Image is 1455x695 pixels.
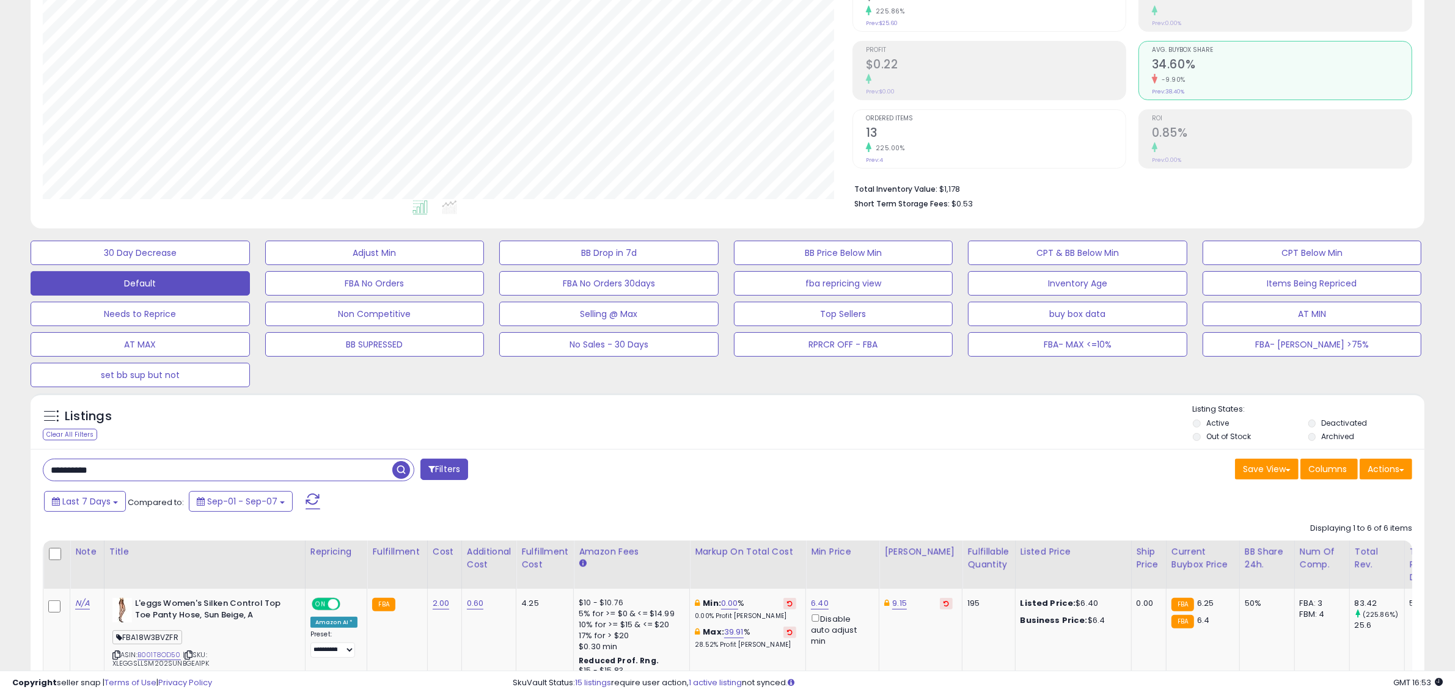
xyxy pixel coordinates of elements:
[499,332,719,357] button: No Sales - 30 Days
[695,612,796,620] p: 0.00% Profit [PERSON_NAME]
[866,20,898,27] small: Prev: $25.60
[579,608,680,619] div: 5% for >= $0 & <= $14.99
[854,198,950,209] b: Short Term Storage Fees:
[467,597,484,609] a: 0.60
[968,271,1187,296] button: Inventory Age
[1021,598,1122,609] div: $6.40
[1152,115,1412,122] span: ROI
[109,545,300,558] div: Title
[579,545,684,558] div: Amazon Fees
[310,617,358,628] div: Amazon AI *
[499,302,719,326] button: Selling @ Max
[1206,418,1229,428] label: Active
[721,597,738,609] a: 0.00
[62,495,111,508] span: Last 7 Days
[128,497,184,508] span: Compared to:
[1197,597,1214,609] span: 6.25
[579,666,680,676] div: $15 - $15.83
[1197,614,1209,626] span: 6.4
[433,597,450,609] a: 2.00
[1152,57,1412,74] h2: 34.60%
[1310,523,1412,534] div: Displaying 1 to 6 of 6 items
[866,88,895,95] small: Prev: $0.00
[1355,620,1404,631] div: 25.6
[265,271,485,296] button: FBA No Orders
[1021,615,1122,626] div: $6.4
[499,271,719,296] button: FBA No Orders 30days
[1355,545,1399,571] div: Total Rev.
[854,181,1403,195] li: $1,178
[1206,431,1251,442] label: Out of Stock
[579,619,680,630] div: 10% for >= $15 & <= $20
[31,302,250,326] button: Needs to Reprice
[695,598,796,620] div: %
[1300,459,1358,479] button: Columns
[1021,545,1126,558] div: Listed Price
[1363,609,1398,619] small: (225.86%)
[689,677,742,688] a: 1 active listing
[579,655,659,666] b: Reduced Prof. Rng.
[724,626,744,638] a: 39.91
[690,540,806,589] th: The percentage added to the cost of goods (COGS) that forms the calculator for Min & Max prices.
[1235,459,1299,479] button: Save View
[43,429,97,440] div: Clear All Filters
[734,332,953,357] button: RPRCR OFF - FBA
[1300,545,1344,571] div: Num of Comp.
[967,598,1005,609] div: 195
[1152,47,1412,54] span: Avg. Buybox Share
[866,115,1126,122] span: Ordered Items
[575,677,611,688] a: 15 listings
[112,630,182,644] span: FBA18W3BVZFR
[967,545,1010,571] div: Fulfillable Quantity
[513,677,1443,689] div: SkuVault Status: require user action, not synced.
[75,597,90,609] a: N/A
[703,626,724,638] b: Max:
[31,271,250,296] button: Default
[339,599,358,609] span: OFF
[1152,88,1184,95] small: Prev: 38.40%
[521,545,568,571] div: Fulfillment Cost
[1193,404,1424,415] p: Listing States:
[1308,463,1347,475] span: Columns
[1300,609,1340,620] div: FBM: 4
[811,545,874,558] div: Min Price
[579,641,680,652] div: $0.30 min
[1410,545,1435,584] div: Total Rev. Diff.
[1360,459,1412,479] button: Actions
[135,598,284,624] b: L'eggs Women's Silken Control Top Toe Panty Hose, Sun Beige, A
[871,144,905,153] small: 225.00%
[44,491,126,512] button: Last 7 Days
[265,241,485,265] button: Adjust Min
[1203,332,1422,357] button: FBA- [PERSON_NAME] >75%
[310,630,358,658] div: Preset:
[951,198,973,209] span: $0.53
[1152,156,1181,164] small: Prev: 0.00%
[31,241,250,265] button: 30 Day Decrease
[499,241,719,265] button: BB Drop in 7d
[703,597,721,609] b: Min:
[1137,598,1157,609] div: 0.00
[75,545,99,558] div: Note
[579,630,680,641] div: 17% for > $20
[420,459,468,480] button: Filters
[31,332,250,357] button: AT MAX
[1300,598,1340,609] div: FBA: 3
[189,491,293,512] button: Sep-01 - Sep-07
[1245,545,1289,571] div: BB Share 24h.
[734,271,953,296] button: fba repricing view
[1171,545,1234,571] div: Current Buybox Price
[1171,598,1194,611] small: FBA
[1137,545,1161,571] div: Ship Price
[1393,677,1443,688] span: 2025-09-16 16:53 GMT
[207,495,277,508] span: Sep-01 - Sep-07
[866,126,1126,142] h2: 13
[12,677,57,688] strong: Copyright
[854,184,937,194] b: Total Inventory Value:
[1322,431,1355,442] label: Archived
[866,156,883,164] small: Prev: 4
[265,332,485,357] button: BB SUPRESSED
[866,57,1126,74] h2: $0.22
[372,598,395,611] small: FBA
[968,332,1187,357] button: FBA- MAX <=10%
[433,545,456,558] div: Cost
